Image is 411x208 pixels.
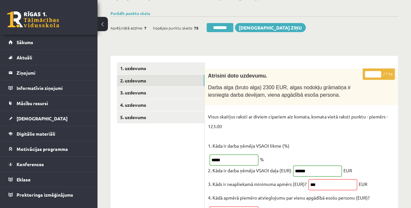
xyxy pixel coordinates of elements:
[17,39,33,45] span: Sākums
[110,11,150,16] a: Parādīt punktu skalu
[208,193,370,202] p: 4. Kādā apmērā piemēro atvieglojumu par vienu apgādībā esošu personu (EUR)?
[110,23,143,33] span: Aprēķinātā atzīme:
[208,112,395,151] p: Visus skaitļus raksti ar diviem cipariem aiz komata, komata vietā raksti punktu - piemērs - 123.0...
[208,165,291,175] p: 2. Kāda ir darba ņēmēja VSAOI daļa (EUR)
[8,65,89,80] a: Ziņojumi
[8,157,89,172] a: Konferences
[17,161,44,167] span: Konferences
[17,192,73,198] span: Proktoringa izmēģinājums
[144,23,147,33] span: 7
[208,85,351,98] span: Darba alga (bruto alga) 2300 EUR, algas nodokļu grāmatiņa ir iesniegta darba devējam, viena apgād...
[17,55,32,60] span: Aktuāli
[8,35,89,50] a: Sākums
[6,6,179,13] body: Editor, wiswyg-editor-47433979500720-1760450459-239
[7,11,59,28] a: Rīgas 1. Tālmācības vidusskola
[8,126,89,141] a: Digitālie materiāli
[208,73,267,79] span: Atrisini doto uzdevumu.
[17,65,89,80] legend: Ziņojumi
[17,100,48,106] span: Mācību resursi
[363,68,395,80] p: / 11p
[17,146,68,152] span: Motivācijas programma
[8,80,89,95] a: Informatīvie ziņojumi
[8,96,89,111] a: Mācību resursi
[117,99,204,111] a: 4. uzdevums
[117,87,204,99] a: 3. uzdevums
[8,50,89,65] a: Aktuāli
[17,80,89,95] legend: Informatīvie ziņojumi
[17,131,55,137] span: Digitālie materiāli
[8,172,89,187] a: Eklase
[208,179,307,189] p: 3. Kāds ir neapliekamā minimuma apmērs (EUR)?
[117,75,204,87] a: 2. uzdevums
[153,23,193,33] span: Kopējais punktu skaits:
[17,177,31,182] span: Eklase
[8,141,89,156] a: Motivācijas programma
[194,23,199,33] span: 75
[117,111,204,123] a: 5. uzdevums
[117,62,204,74] a: 1. uzdevums
[17,116,68,121] span: [DEMOGRAPHIC_DATA]
[8,111,89,126] a: [DEMOGRAPHIC_DATA]
[8,187,89,202] a: Proktoringa izmēģinājums
[235,23,306,32] a: [DEMOGRAPHIC_DATA] ziņu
